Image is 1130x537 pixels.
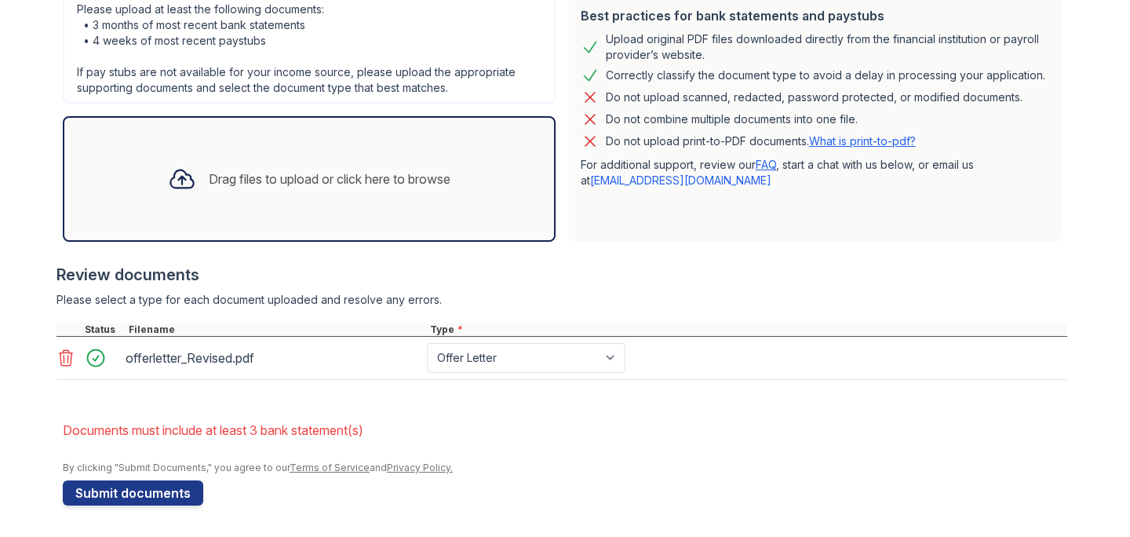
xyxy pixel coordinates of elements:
div: Drag files to upload or click here to browse [209,170,450,188]
button: Submit documents [63,480,203,506]
a: What is print-to-pdf? [809,134,916,148]
div: Correctly classify the document type to avoid a delay in processing your application. [606,66,1045,85]
div: Review documents [56,264,1067,286]
a: Privacy Policy. [387,462,453,473]
p: Do not upload print-to-PDF documents. [606,133,916,149]
div: Please select a type for each document uploaded and resolve any errors. [56,292,1067,308]
p: For additional support, review our , start a chat with us below, or email us at [581,157,1048,188]
a: FAQ [756,158,776,171]
div: Type [427,323,1067,336]
div: Filename [126,323,427,336]
a: [EMAIL_ADDRESS][DOMAIN_NAME] [590,174,771,187]
div: By clicking "Submit Documents," you agree to our and [63,462,1067,474]
div: Upload original PDF files downloaded directly from the financial institution or payroll provider’... [606,31,1048,63]
div: Best practices for bank statements and paystubs [581,6,1048,25]
div: Status [82,323,126,336]
div: offerletter_Revised.pdf [126,345,421,371]
div: Do not combine multiple documents into one file. [606,110,858,129]
li: Documents must include at least 3 bank statement(s) [63,415,1067,446]
a: Terms of Service [290,462,370,473]
div: Do not upload scanned, redacted, password protected, or modified documents. [606,88,1022,107]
